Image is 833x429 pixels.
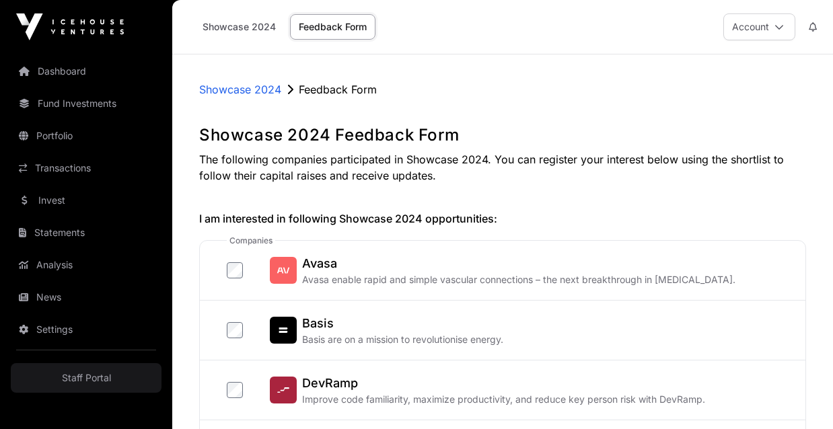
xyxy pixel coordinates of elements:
[11,363,161,393] a: Staff Portal
[16,13,124,40] img: Icehouse Ventures Logo
[11,56,161,86] a: Dashboard
[270,257,297,284] img: Avasa
[227,322,243,338] input: BasisBasisBasis are on a mission to revolutionise energy.
[194,14,285,40] a: Showcase 2024
[199,210,806,227] h2: I am interested in following Showcase 2024 opportunities:
[302,374,705,393] h2: DevRamp
[11,282,161,312] a: News
[227,262,243,278] input: AvasaAvasaAvasa enable rapid and simple vascular connections – the next breakthrough in [MEDICAL_...
[199,81,281,97] a: Showcase 2024
[11,186,161,215] a: Invest
[270,317,297,344] img: Basis
[11,315,161,344] a: Settings
[199,151,806,184] p: The following companies participated in Showcase 2024. You can register your interest below using...
[11,250,161,280] a: Analysis
[11,218,161,247] a: Statements
[290,14,375,40] a: Feedback Form
[723,13,795,40] button: Account
[11,89,161,118] a: Fund Investments
[766,364,833,429] iframe: Chat Widget
[302,393,705,406] p: Improve code familiarity, maximize productivity, and reduce key person risk with DevRamp.
[270,377,297,403] img: DevRamp
[302,314,503,333] h2: Basis
[11,121,161,151] a: Portfolio
[199,124,806,146] h1: Showcase 2024 Feedback Form
[302,273,735,286] p: Avasa enable rapid and simple vascular connections – the next breakthrough in [MEDICAL_DATA].
[302,333,503,346] p: Basis are on a mission to revolutionise energy.
[227,235,275,246] span: companies
[302,254,735,273] h2: Avasa
[11,153,161,183] a: Transactions
[299,81,377,97] p: Feedback Form
[227,382,243,398] input: DevRampDevRampImprove code familiarity, maximize productivity, and reduce key person risk with De...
